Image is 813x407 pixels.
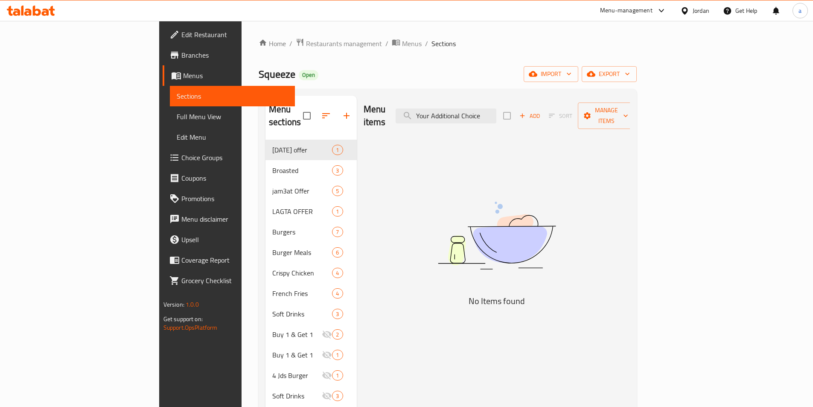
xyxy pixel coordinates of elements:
span: Coverage Report [181,255,288,265]
div: Burgers7 [265,222,357,242]
h5: No Items found [390,294,603,308]
div: Labor Day offer [272,145,332,155]
a: Grocery Checklist [163,270,295,291]
span: 6 [332,249,342,257]
div: items [332,309,343,319]
span: 1 [332,146,342,154]
span: 3 [332,310,342,318]
span: Version: [163,299,184,310]
span: Soft Drinks [272,309,332,319]
div: Buy 1 & Get 11 [265,345,357,365]
div: items [332,391,343,401]
div: items [332,145,343,155]
div: Menu-management [600,6,653,16]
span: LAGTA OFFER [272,206,332,217]
button: Manage items [578,102,635,129]
span: 3 [332,392,342,400]
span: French Fries [272,288,332,299]
span: Open [299,71,318,79]
nav: breadcrumb [259,38,637,49]
a: Coverage Report [163,250,295,270]
div: LAGTA OFFER1 [265,201,357,222]
span: Menus [183,70,288,81]
span: 1 [332,372,342,380]
img: dish.svg [390,179,603,292]
svg: Inactive section [322,370,332,381]
span: Promotions [181,193,288,204]
div: Open [299,70,318,80]
span: Select section first [543,109,578,123]
a: Sections [170,86,295,106]
div: Jordan [693,6,709,15]
a: Full Menu View [170,106,295,127]
div: items [332,288,343,299]
div: jam3at Offer5 [265,181,357,201]
span: Broasted [272,165,332,176]
span: Buy 1 & Get 1 [272,350,322,360]
span: Burger Meals [272,247,332,258]
a: Menus [163,65,295,86]
a: Promotions [163,188,295,209]
span: Crispy Chicken [272,268,332,278]
button: export [582,66,637,82]
span: 2 [332,331,342,339]
span: 1 [332,351,342,359]
svg: Inactive section [322,350,332,360]
div: items [332,370,343,381]
button: Add [516,109,543,123]
span: Add item [516,109,543,123]
a: Choice Groups [163,147,295,168]
div: Burger Meals6 [265,242,357,263]
span: Full Menu View [177,111,288,122]
span: [DATE] offer [272,145,332,155]
span: Manage items [585,105,628,126]
span: 4 Jds Burger [272,370,322,381]
span: export [589,69,630,79]
span: Soft Drinks [272,391,322,401]
span: Burgers [272,227,332,237]
div: items [332,206,343,217]
a: Edit Restaurant [163,24,295,45]
span: 7 [332,228,342,236]
a: Coupons [163,168,295,188]
span: Sections [177,91,288,101]
li: / [425,38,428,49]
a: Support.OpsPlatform [163,322,218,333]
span: 4 [332,269,342,277]
button: Add section [336,105,357,126]
span: Get support on: [163,313,203,325]
span: 5 [332,187,342,195]
div: French Fries4 [265,283,357,304]
li: / [385,38,388,49]
span: Add [518,111,541,121]
svg: Inactive section [322,391,332,401]
div: [DATE] offer1 [265,140,357,160]
span: 1.0.0 [186,299,199,310]
span: import [530,69,571,79]
div: Soft Drinks3 [265,386,357,406]
span: Squeeze [259,64,295,84]
h2: Menu items [364,103,386,129]
span: Choice Groups [181,152,288,163]
span: Grocery Checklist [181,275,288,286]
a: Menus [392,38,422,49]
span: 4 [332,290,342,298]
a: Edit Menu [170,127,295,147]
div: items [332,350,343,360]
div: Buy 1 & Get 1 [272,329,322,340]
a: Restaurants management [296,38,382,49]
span: 3 [332,167,342,175]
span: 1 [332,208,342,216]
span: Sort sections [316,105,336,126]
div: Soft Drinks3 [265,304,357,324]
